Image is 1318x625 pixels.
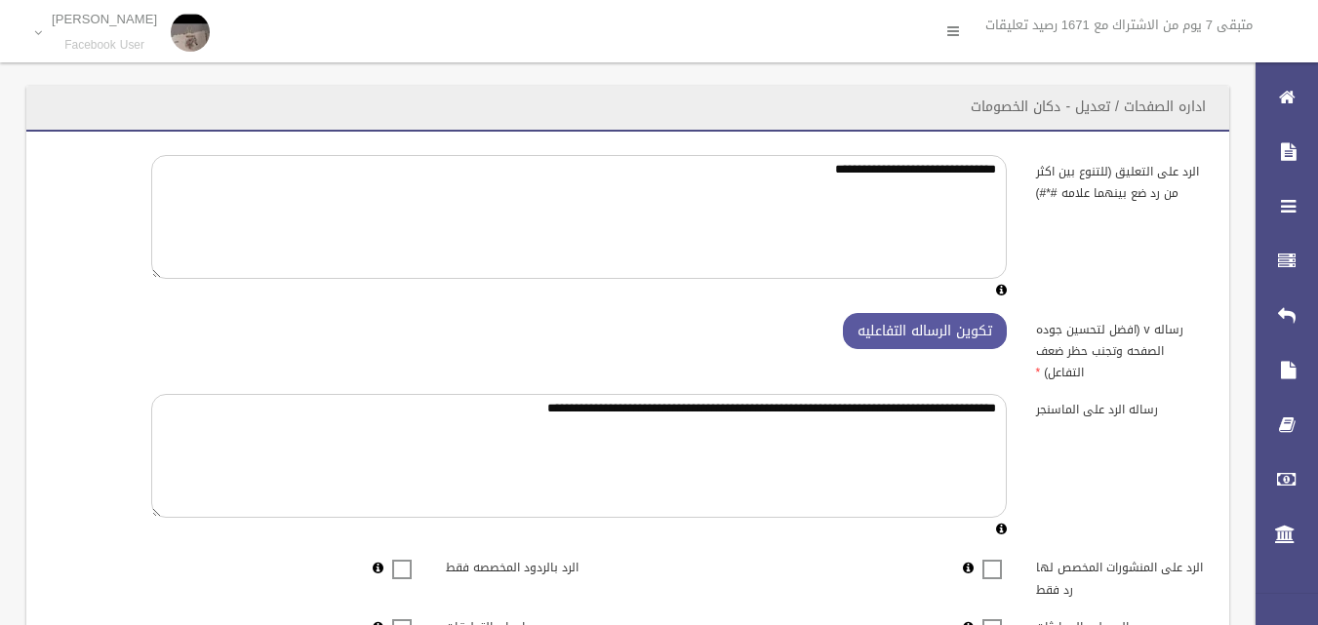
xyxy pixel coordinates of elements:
[1021,313,1218,383] label: رساله v (افضل لتحسين جوده الصفحه وتجنب حظر ضعف التفاعل)
[52,38,157,53] small: Facebook User
[431,552,628,579] label: الرد بالردود المخصصه فقط
[1021,394,1218,421] label: رساله الرد على الماسنجر
[1021,552,1218,601] label: الرد على المنشورات المخصص لها رد فقط
[52,12,157,26] p: [PERSON_NAME]
[1021,155,1218,204] label: الرد على التعليق (للتنوع بين اكثر من رد ضع بينهما علامه #*#)
[947,88,1229,126] header: اداره الصفحات / تعديل - دكان الخصومات
[843,313,1007,349] button: تكوين الرساله التفاعليه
